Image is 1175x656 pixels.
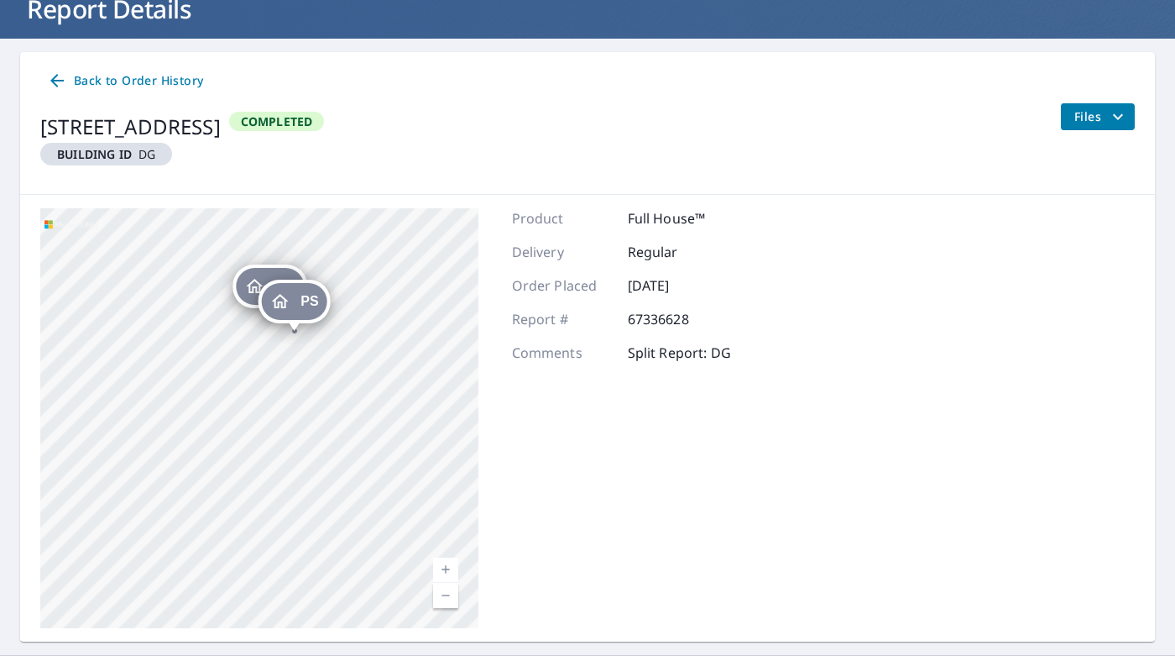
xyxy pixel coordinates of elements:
span: Completed [231,113,323,129]
button: filesDropdownBtn-67336628 [1060,103,1135,130]
p: Order Placed [512,276,613,296]
em: Building ID [57,146,132,162]
span: Files [1074,107,1128,127]
a: Current Level 16, Zoom Out [433,583,458,608]
p: Delivery [512,242,613,262]
span: PS [300,295,319,307]
p: 67336628 [628,309,728,329]
p: Regular [628,242,728,262]
p: Report # [512,309,613,329]
a: Back to Order History [40,66,210,97]
span: Back to Order History [47,71,203,92]
p: Split Report: DG [628,343,731,363]
span: DG [47,146,165,162]
div: [STREET_ADDRESS] [40,112,221,142]
p: Comments [512,343,613,363]
div: Dropped pin, building DG, Residential property, 4620 W 44th St Stillwater, OK 74074 [232,265,307,317]
div: Dropped pin, building PS, Residential property, 4620 W 44th St Stillwater, OK 74074 [258,280,331,332]
p: [DATE] [628,276,728,296]
p: Product [512,208,613,228]
a: Current Level 16, Zoom In [433,558,458,583]
p: Full House™ [628,208,728,228]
